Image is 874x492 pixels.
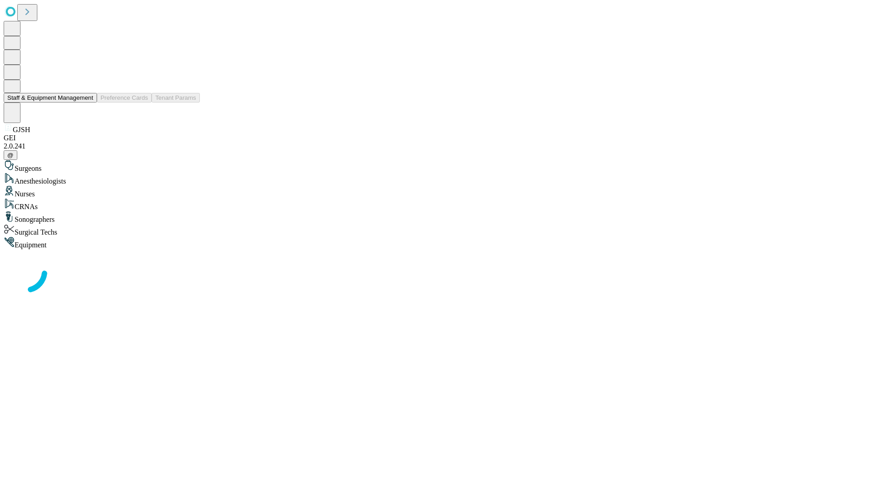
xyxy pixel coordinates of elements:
[4,211,870,224] div: Sonographers
[152,93,200,102] button: Tenant Params
[4,224,870,236] div: Surgical Techs
[4,150,17,160] button: @
[4,93,97,102] button: Staff & Equipment Management
[4,185,870,198] div: Nurses
[4,236,870,249] div: Equipment
[13,126,30,133] span: GJSH
[4,173,870,185] div: Anesthesiologists
[4,198,870,211] div: CRNAs
[4,142,870,150] div: 2.0.241
[97,93,152,102] button: Preference Cards
[7,152,14,159] span: @
[4,160,870,173] div: Surgeons
[4,134,870,142] div: GEI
